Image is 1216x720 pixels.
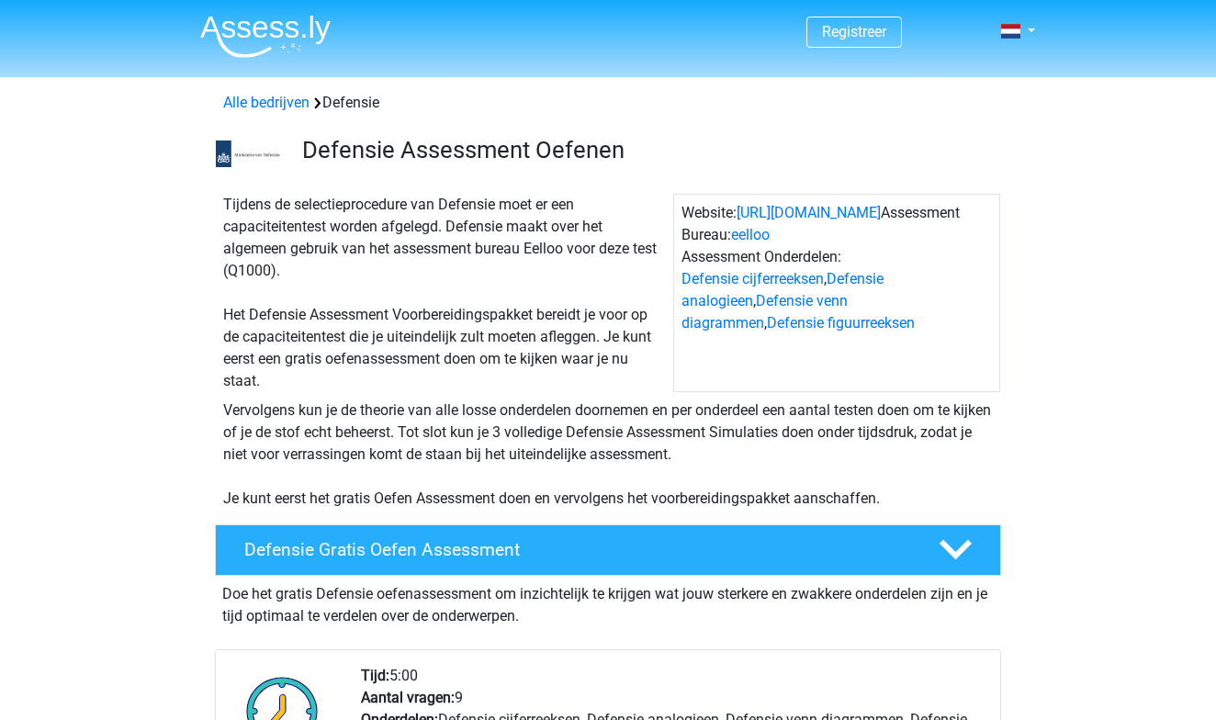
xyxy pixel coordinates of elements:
a: eelloo [731,226,770,243]
img: Assessly [200,15,331,58]
div: Doe het gratis Defensie oefenassessment om inzichtelijk te krijgen wat jouw sterkere en zwakkere ... [215,576,1001,627]
a: Defensie Gratis Oefen Assessment [208,524,1008,576]
b: Tijd: [361,667,389,684]
a: Alle bedrijven [223,94,310,111]
div: Defensie [216,92,1000,114]
a: Defensie analogieen [681,270,884,309]
a: Defensie venn diagrammen [681,292,848,332]
a: Defensie cijferreeksen [681,270,824,287]
h3: Defensie Assessment Oefenen [302,136,986,164]
a: [URL][DOMAIN_NAME] [737,204,881,221]
a: Defensie figuurreeksen [767,314,915,332]
div: Tijdens de selectieprocedure van Defensie moet er een capaciteitentest worden afgelegd. Defensie ... [216,194,673,392]
b: Aantal vragen: [361,689,455,706]
div: Vervolgens kun je de theorie van alle losse onderdelen doornemen en per onderdeel een aantal test... [216,399,1000,510]
h4: Defensie Gratis Oefen Assessment [244,539,909,560]
div: Website: Assessment Bureau: Assessment Onderdelen: , , , [673,194,1000,392]
a: Registreer [822,23,886,40]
